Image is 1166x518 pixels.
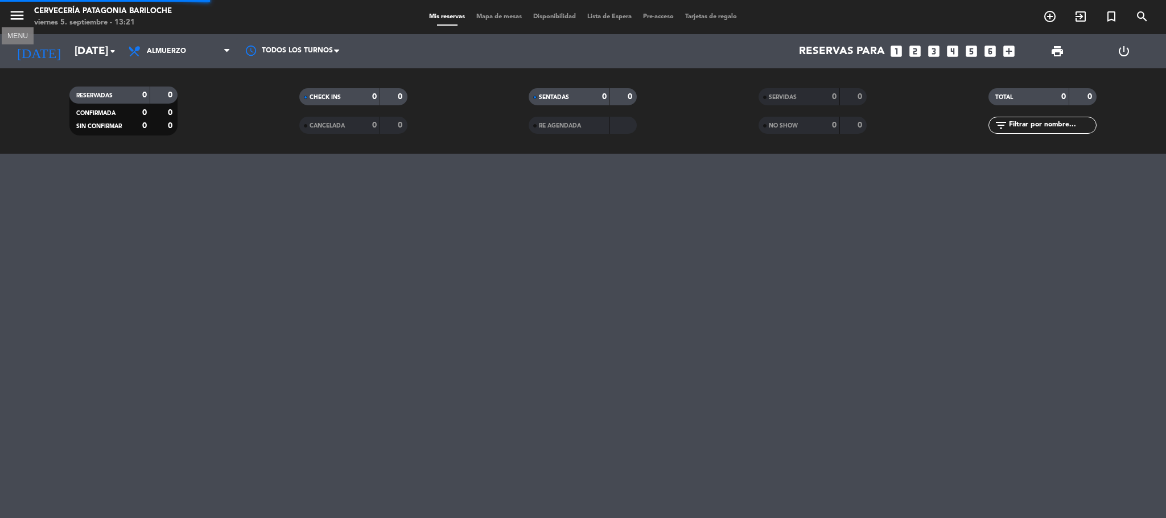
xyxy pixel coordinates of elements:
strong: 0 [372,121,377,129]
div: MENU [2,30,34,40]
span: Disponibilidad [528,14,582,20]
span: RESERVADAS [76,93,113,98]
i: looks_two [908,44,922,59]
span: CANCELADA [310,123,345,129]
strong: 0 [602,93,607,101]
strong: 0 [142,109,147,117]
i: add_circle_outline [1043,10,1057,23]
strong: 0 [372,93,377,101]
strong: 0 [142,122,147,130]
div: viernes 5. septiembre - 13:21 [34,17,172,28]
span: SENTADAS [539,94,569,100]
span: Reservas para [799,45,885,57]
span: TOTAL [995,94,1013,100]
strong: 0 [168,122,175,130]
i: power_settings_new [1117,44,1131,58]
strong: 0 [168,109,175,117]
strong: 0 [858,121,864,129]
div: Cervecería Patagonia Bariloche [34,6,172,17]
span: CHECK INS [310,94,341,100]
i: add_box [1002,44,1016,59]
strong: 0 [398,93,405,101]
i: looks_4 [945,44,960,59]
strong: 0 [1087,93,1094,101]
i: turned_in_not [1105,10,1118,23]
strong: 0 [832,121,837,129]
span: Lista de Espera [582,14,637,20]
strong: 0 [832,93,837,101]
span: NO SHOW [769,123,798,129]
span: SERVIDAS [769,94,797,100]
i: looks_one [889,44,904,59]
i: exit_to_app [1074,10,1087,23]
span: Pre-acceso [637,14,679,20]
span: Tarjetas de regalo [679,14,743,20]
strong: 0 [628,93,634,101]
span: SIN CONFIRMAR [76,124,122,129]
i: [DATE] [9,39,69,64]
i: looks_3 [926,44,941,59]
i: menu [9,7,26,24]
strong: 0 [858,93,864,101]
span: Almuerzo [147,47,186,55]
div: LOG OUT [1091,34,1157,68]
i: arrow_drop_down [106,44,120,58]
input: Filtrar por nombre... [1008,119,1096,131]
i: looks_6 [983,44,998,59]
span: RE AGENDADA [539,123,581,129]
strong: 0 [1061,93,1066,101]
strong: 0 [398,121,405,129]
span: print [1050,44,1064,58]
strong: 0 [142,91,147,99]
span: Mis reservas [423,14,471,20]
strong: 0 [168,91,175,99]
span: CONFIRMADA [76,110,116,116]
i: search [1135,10,1149,23]
i: filter_list [994,118,1008,132]
span: Mapa de mesas [471,14,528,20]
i: looks_5 [964,44,979,59]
